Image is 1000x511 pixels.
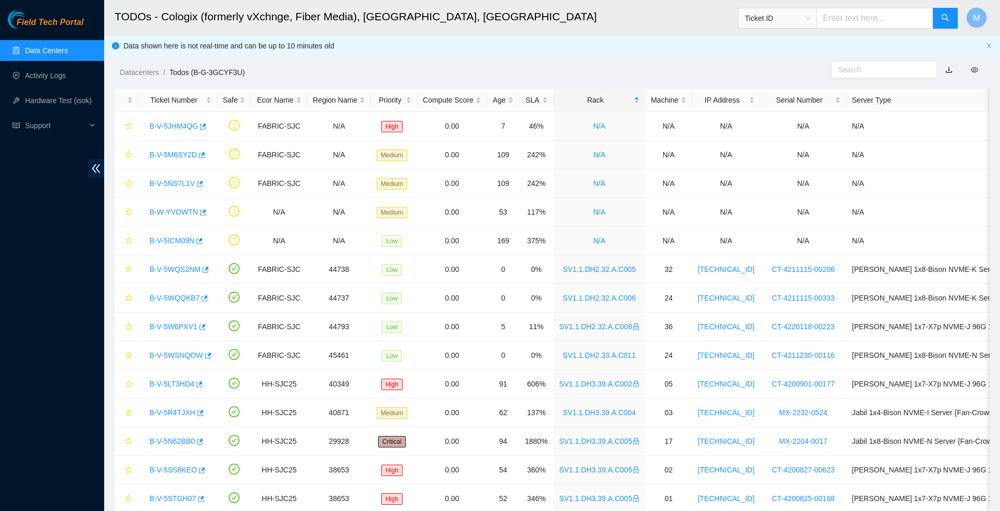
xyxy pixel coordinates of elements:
[307,341,371,370] td: 45461
[377,149,407,161] span: Medium
[120,290,133,306] button: star
[487,398,519,427] td: 62
[645,255,692,284] td: 32
[760,227,846,255] td: N/A
[229,206,240,217] span: exclamation-circle
[417,313,487,341] td: 0.00
[941,14,949,23] span: search
[645,227,692,255] td: N/A
[125,122,132,131] span: star
[772,380,835,388] a: CT-4200901-00177
[698,437,755,445] a: [TECHNICAL_ID]
[698,265,755,273] a: [TECHNICAL_ID]
[307,284,371,313] td: 44737
[169,68,245,77] a: Todos (B-G-3GCYF3U)
[229,349,240,360] span: check-circle
[229,378,240,389] span: check-circle
[120,462,133,478] button: star
[125,294,132,303] span: star
[125,438,132,446] span: star
[25,115,86,136] span: Support
[125,495,132,503] span: star
[229,435,240,446] span: check-circle
[251,341,307,370] td: FABRIC-SJC
[417,112,487,141] td: 0.00
[698,408,755,417] a: [TECHNICAL_ID]
[645,198,692,227] td: N/A
[307,169,371,198] td: N/A
[698,351,755,359] a: [TECHNICAL_ID]
[8,10,53,29] img: Akamai Technologies
[149,380,194,388] a: B-V-5LT3HD4
[417,341,487,370] td: 0.00
[772,466,835,474] a: CT-4200827-00623
[381,465,403,476] span: High
[692,112,760,141] td: N/A
[251,313,307,341] td: FABRIC-SJC
[25,46,68,55] a: Data Centers
[645,169,692,198] td: N/A
[381,379,403,390] span: High
[120,175,133,192] button: star
[519,169,554,198] td: 242%
[645,427,692,456] td: 17
[519,141,554,169] td: 242%
[377,178,407,190] span: Medium
[645,398,692,427] td: 03
[251,141,307,169] td: FABRIC-SJC
[645,341,692,370] td: 24
[417,427,487,456] td: 0.00
[645,456,692,484] td: 02
[125,409,132,417] span: star
[417,398,487,427] td: 0.00
[307,198,371,227] td: N/A
[760,112,846,141] td: N/A
[487,141,519,169] td: 109
[120,204,133,220] button: star
[307,398,371,427] td: 40871
[120,68,159,77] a: Datacenters
[487,284,519,313] td: 0
[417,141,487,169] td: 0.00
[698,380,755,388] a: [TECHNICAL_ID]
[519,370,554,398] td: 606%
[125,323,132,331] span: star
[229,320,240,331] span: check-circle
[377,407,407,419] span: Medium
[377,207,407,218] span: Medium
[251,370,307,398] td: HH-SJC25
[945,66,953,74] a: download
[745,10,810,26] span: Ticket ID
[120,261,133,278] button: star
[381,493,403,505] span: High
[307,255,371,284] td: 44738
[251,112,307,141] td: FABRIC-SJC
[382,264,402,276] span: Low
[229,492,240,503] span: check-circle
[559,494,640,503] a: SV1.1.DH3.39.A.C005lock
[519,227,554,255] td: 375%
[251,456,307,484] td: HH-SJC25
[307,112,371,141] td: N/A
[986,43,992,49] span: close
[382,350,402,362] span: Low
[120,433,133,450] button: star
[149,408,195,417] a: B-V-5R4TJXH
[519,456,554,484] td: 360%
[487,341,519,370] td: 0
[229,292,240,303] span: check-circle
[417,284,487,313] td: 0.00
[563,294,636,302] a: SV1.1.DH2.32.A.C006
[817,8,933,29] input: Enter text here...
[645,313,692,341] td: 36
[125,151,132,159] span: star
[120,232,133,249] button: star
[229,263,240,274] span: check-circle
[382,235,402,247] span: Low
[229,234,240,245] span: exclamation-circle
[692,169,760,198] td: N/A
[487,456,519,484] td: 54
[149,494,196,503] a: B-V-5STGH07
[125,208,132,217] span: star
[120,118,133,134] button: star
